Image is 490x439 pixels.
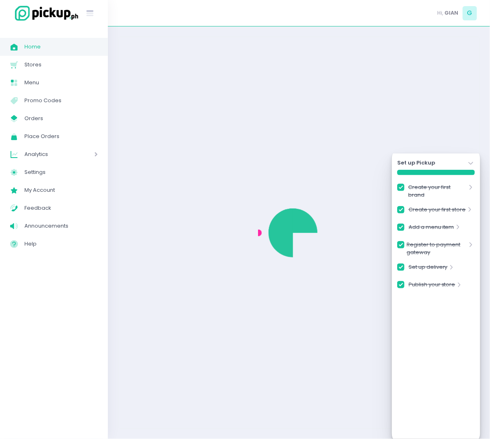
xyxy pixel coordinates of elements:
span: Help [24,239,98,249]
span: Stores [24,59,98,70]
img: logo [10,4,79,22]
span: Place Orders [24,131,98,142]
a: Create your first brand [409,183,467,199]
a: Publish your store [409,281,455,292]
span: G [463,6,477,20]
a: Set up delivery [409,263,448,274]
span: Orders [24,113,98,124]
span: Analytics [24,149,71,160]
span: Announcements [24,221,98,231]
span: Settings [24,167,98,178]
a: Create your first store [409,206,466,217]
span: My Account [24,185,98,195]
span: Promo Codes [24,95,98,106]
a: Add a menu item [409,223,454,234]
a: Register to payment gateway [407,241,467,257]
strong: Set up Pickup [397,159,435,167]
span: Home [24,42,98,52]
span: Menu [24,77,98,88]
span: Hi, [437,9,444,17]
span: GIAN [445,9,459,17]
span: Feedback [24,203,98,213]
